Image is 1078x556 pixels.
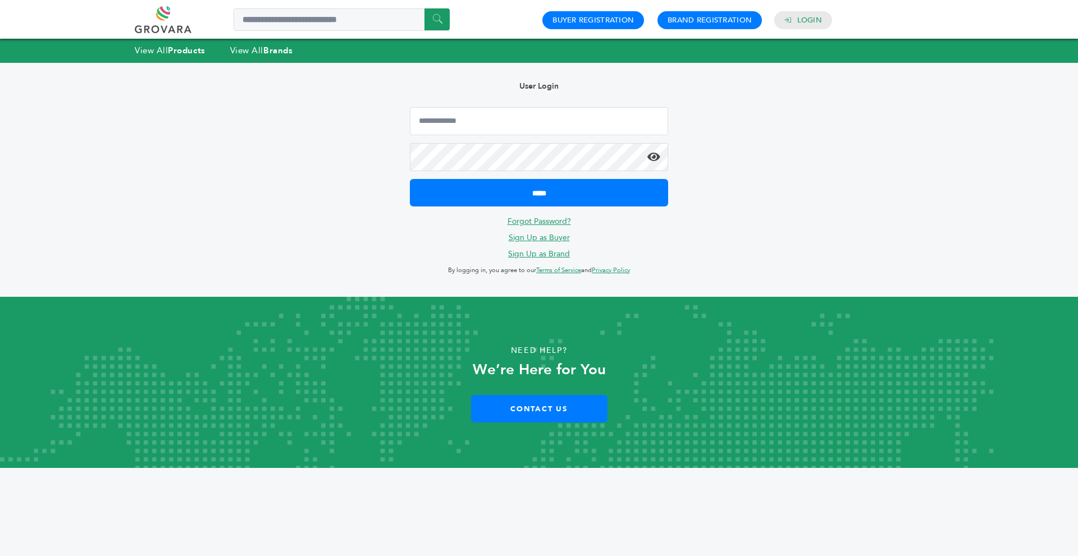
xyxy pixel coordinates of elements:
[536,266,581,274] a: Terms of Service
[797,15,822,25] a: Login
[135,45,205,56] a: View AllProducts
[508,249,570,259] a: Sign Up as Brand
[509,232,570,243] a: Sign Up as Buyer
[410,107,668,135] input: Email Address
[54,342,1024,359] p: Need Help?
[592,266,630,274] a: Privacy Policy
[263,45,293,56] strong: Brands
[230,45,293,56] a: View AllBrands
[410,143,668,171] input: Password
[471,395,607,422] a: Contact Us
[508,216,571,227] a: Forgot Password?
[668,15,752,25] a: Brand Registration
[234,8,450,31] input: Search a product or brand...
[410,264,668,277] p: By logging in, you agree to our and
[473,360,606,380] strong: We’re Here for You
[168,45,205,56] strong: Products
[552,15,634,25] a: Buyer Registration
[519,81,559,91] b: User Login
